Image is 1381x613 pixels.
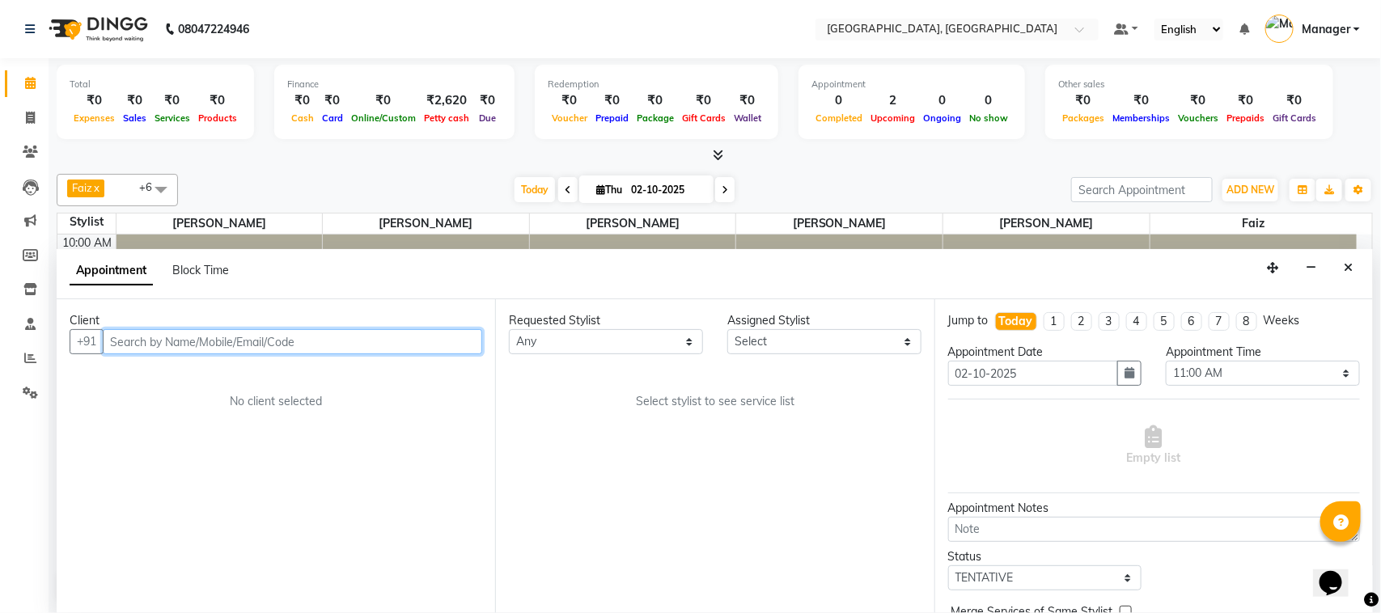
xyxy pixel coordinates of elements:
li: 6 [1181,312,1202,331]
span: [PERSON_NAME] [736,213,943,234]
span: [PERSON_NAME] [943,213,1150,234]
iframe: chat widget [1313,548,1365,597]
span: Prepaids [1222,112,1269,124]
span: Expenses [70,112,119,124]
div: Client [70,312,482,329]
span: Upcoming [866,112,919,124]
input: Search Appointment [1071,177,1213,202]
div: ₹0 [473,91,502,110]
span: Sales [119,112,150,124]
span: +6 [139,180,164,193]
div: ₹0 [678,91,730,110]
button: ADD NEW [1222,179,1278,201]
div: Appointment Date [948,344,1142,361]
span: Manager [1302,21,1350,38]
div: ₹0 [194,91,241,110]
li: 7 [1209,312,1230,331]
span: No show [965,112,1012,124]
input: 2025-10-02 [626,178,707,202]
span: Faiz [72,181,92,194]
span: [PERSON_NAME] [530,213,736,234]
span: [PERSON_NAME] [116,213,323,234]
div: ₹0 [119,91,150,110]
span: Cash [287,112,318,124]
span: Petty cash [420,112,473,124]
div: Appointment Time [1166,344,1360,361]
div: Jump to [948,312,989,329]
div: ₹0 [318,91,347,110]
span: Thu [592,184,626,196]
b: 08047224946 [178,6,249,52]
div: ₹0 [1108,91,1174,110]
div: No client selected [108,393,443,410]
span: Gift Cards [678,112,730,124]
input: yyyy-mm-dd [948,361,1119,386]
div: ₹0 [591,91,633,110]
div: ₹2,620 [420,91,473,110]
span: Empty list [1127,425,1181,467]
div: ₹0 [287,91,318,110]
div: Assigned Stylist [727,312,921,329]
span: Block Time [172,263,229,277]
div: 0 [811,91,866,110]
span: Card [318,112,347,124]
div: ₹0 [730,91,765,110]
span: Select stylist to see service list [636,393,794,410]
div: Weeks [1264,312,1300,329]
div: ₹0 [347,91,420,110]
button: Close [1337,256,1360,281]
li: 4 [1126,312,1147,331]
img: logo [41,6,152,52]
div: Appointment [811,78,1012,91]
div: ₹0 [548,91,591,110]
div: Today [999,313,1033,330]
div: ₹0 [633,91,678,110]
span: Ongoing [919,112,965,124]
div: Status [948,548,1142,565]
div: 2 [866,91,919,110]
span: Prepaid [591,112,633,124]
div: 0 [919,91,965,110]
div: Other sales [1058,78,1320,91]
span: Voucher [548,112,591,124]
input: Search by Name/Mobile/Email/Code [103,329,482,354]
li: 1 [1044,312,1065,331]
span: Appointment [70,256,153,285]
span: Vouchers [1174,112,1222,124]
span: Products [194,112,241,124]
div: 0 [965,91,1012,110]
img: Manager [1265,15,1294,43]
li: 8 [1236,312,1257,331]
span: Gift Cards [1269,112,1320,124]
span: Online/Custom [347,112,420,124]
span: Today [515,177,555,202]
div: Appointment Notes [948,500,1360,517]
span: Package [633,112,678,124]
div: ₹0 [70,91,119,110]
span: Faiz [1150,213,1357,234]
span: Due [475,112,500,124]
div: Requested Stylist [509,312,703,329]
span: Packages [1058,112,1108,124]
div: Total [70,78,241,91]
li: 2 [1071,312,1092,331]
div: ₹0 [1058,91,1108,110]
a: x [92,181,100,194]
span: Wallet [730,112,765,124]
div: Stylist [57,213,116,230]
div: Finance [287,78,502,91]
span: Memberships [1108,112,1174,124]
div: Redemption [548,78,765,91]
span: [PERSON_NAME] [323,213,529,234]
div: ₹0 [1269,91,1320,110]
span: ADD NEW [1226,184,1274,196]
div: 10:00 AM [60,235,116,252]
button: +91 [70,329,104,354]
li: 3 [1099,312,1120,331]
div: ₹0 [1222,91,1269,110]
div: ₹0 [150,91,194,110]
div: ₹0 [1174,91,1222,110]
span: Completed [811,112,866,124]
span: Services [150,112,194,124]
li: 5 [1154,312,1175,331]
